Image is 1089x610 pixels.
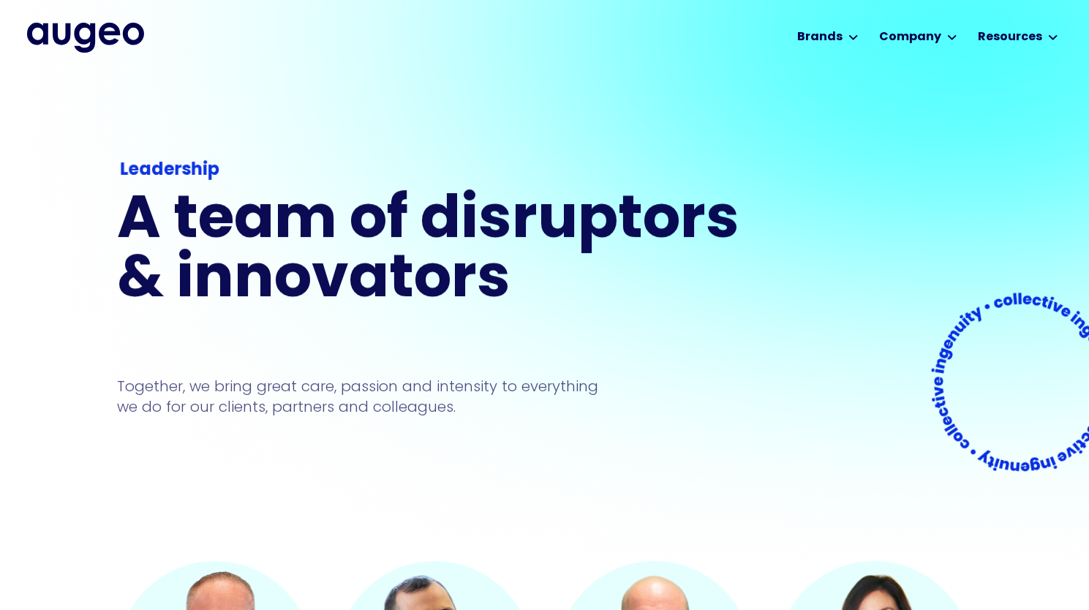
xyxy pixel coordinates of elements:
div: Company [879,29,941,46]
h1: A team of disruptors & innovators [117,192,749,311]
img: Augeo's full logo in midnight blue. [27,23,144,52]
p: Together, we bring great care, passion and intensity to everything we do for our clients, partner... [117,376,620,417]
div: Brands [797,29,843,46]
div: Leadership [120,157,745,184]
a: home [27,23,144,52]
div: Resources [978,29,1042,46]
